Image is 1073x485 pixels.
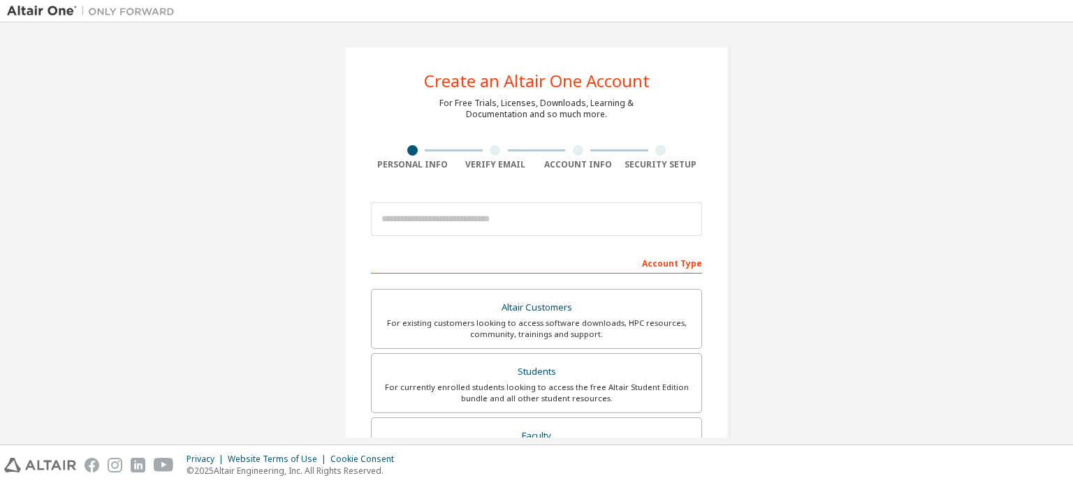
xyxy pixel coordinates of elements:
div: Account Type [371,251,702,274]
div: Create an Altair One Account [424,73,650,89]
div: For Free Trials, Licenses, Downloads, Learning & Documentation and so much more. [439,98,634,120]
img: altair_logo.svg [4,458,76,472]
div: Website Terms of Use [228,454,330,465]
div: Verify Email [454,159,537,170]
div: Security Setup [620,159,703,170]
img: linkedin.svg [131,458,145,472]
div: Account Info [536,159,620,170]
div: For currently enrolled students looking to access the free Altair Student Edition bundle and all ... [380,382,693,404]
img: youtube.svg [154,458,174,472]
img: Altair One [7,4,182,18]
img: facebook.svg [85,458,99,472]
div: For existing customers looking to access software downloads, HPC resources, community, trainings ... [380,318,693,340]
div: Privacy [187,454,228,465]
div: Faculty [380,426,693,446]
img: instagram.svg [108,458,122,472]
div: Altair Customers [380,298,693,318]
div: Personal Info [371,159,454,170]
div: Students [380,362,693,382]
p: © 2025 Altair Engineering, Inc. All Rights Reserved. [187,465,402,477]
div: Cookie Consent [330,454,402,465]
